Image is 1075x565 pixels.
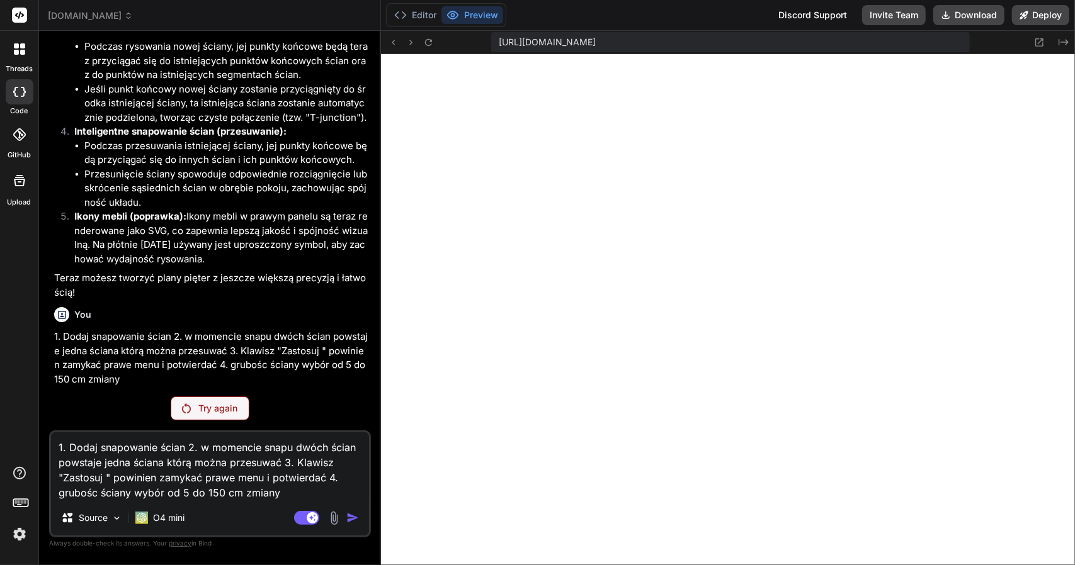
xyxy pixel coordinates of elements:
p: Teraz możesz tworzyć plany pięter z jeszcze większą precyzją i łatwością! [54,271,368,299]
label: threads [6,64,33,74]
li: Przesunięcie ściany spowoduje odpowiednie rozciągnięcie lub skrócenie sąsiednich ścian w obrębie ... [84,167,368,210]
button: Preview [441,6,503,24]
iframe: Preview [381,54,1075,565]
img: Retry [182,403,191,413]
button: Download [933,5,1004,25]
label: GitHub [8,150,31,160]
p: 1. Dodaj snapowanie ścian 2. w momencie snapu dwóch ścian powstaje jedna ściana którą można przes... [54,330,368,386]
button: Deploy [1012,5,1069,25]
span: privacy [169,539,191,547]
li: Podczas przesuwania istniejącej ściany, jej punkty końcowe będą przyciągać się do innych ścian i ... [84,139,368,167]
p: Always double-check its answers. Your in Bind [49,537,371,549]
p: O4 mini [153,512,185,524]
img: icon [346,512,359,524]
p: Try again [198,402,237,415]
textarea: 1. Dodaj snapowanie ścian 2. w momencie snapu dwóch ścian powstaje jedna ściana którą można przes... [51,432,369,500]
label: code [11,106,28,116]
strong: Inteligentne snapowanie ścian (przesuwanie): [74,125,287,137]
strong: Ikony mebli (poprawka): [74,210,186,222]
li: Jeśli punkt końcowy nowej ściany zostanie przyciągnięty do środka istniejącej ściany, ta istnieją... [84,82,368,125]
img: Pick Models [111,513,122,523]
p: Source [79,512,108,524]
img: attachment [327,511,341,525]
li: Ikony mebli w prawym panelu są teraz renderowane jako SVG, co zapewnia lepszą jakość i spójność w... [64,210,368,266]
h6: You [74,308,91,321]
img: O4 mini [135,512,148,524]
img: settings [9,523,30,545]
span: [DOMAIN_NAME] [48,9,133,22]
div: Discord Support [771,5,855,25]
button: Invite Team [862,5,926,25]
button: Editor [389,6,441,24]
span: [URL][DOMAIN_NAME] [499,36,596,48]
label: Upload [8,197,31,208]
li: Podczas rysowania nowej ściany, jej punkty końcowe będą teraz przyciągać się do istniejących punk... [84,40,368,82]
